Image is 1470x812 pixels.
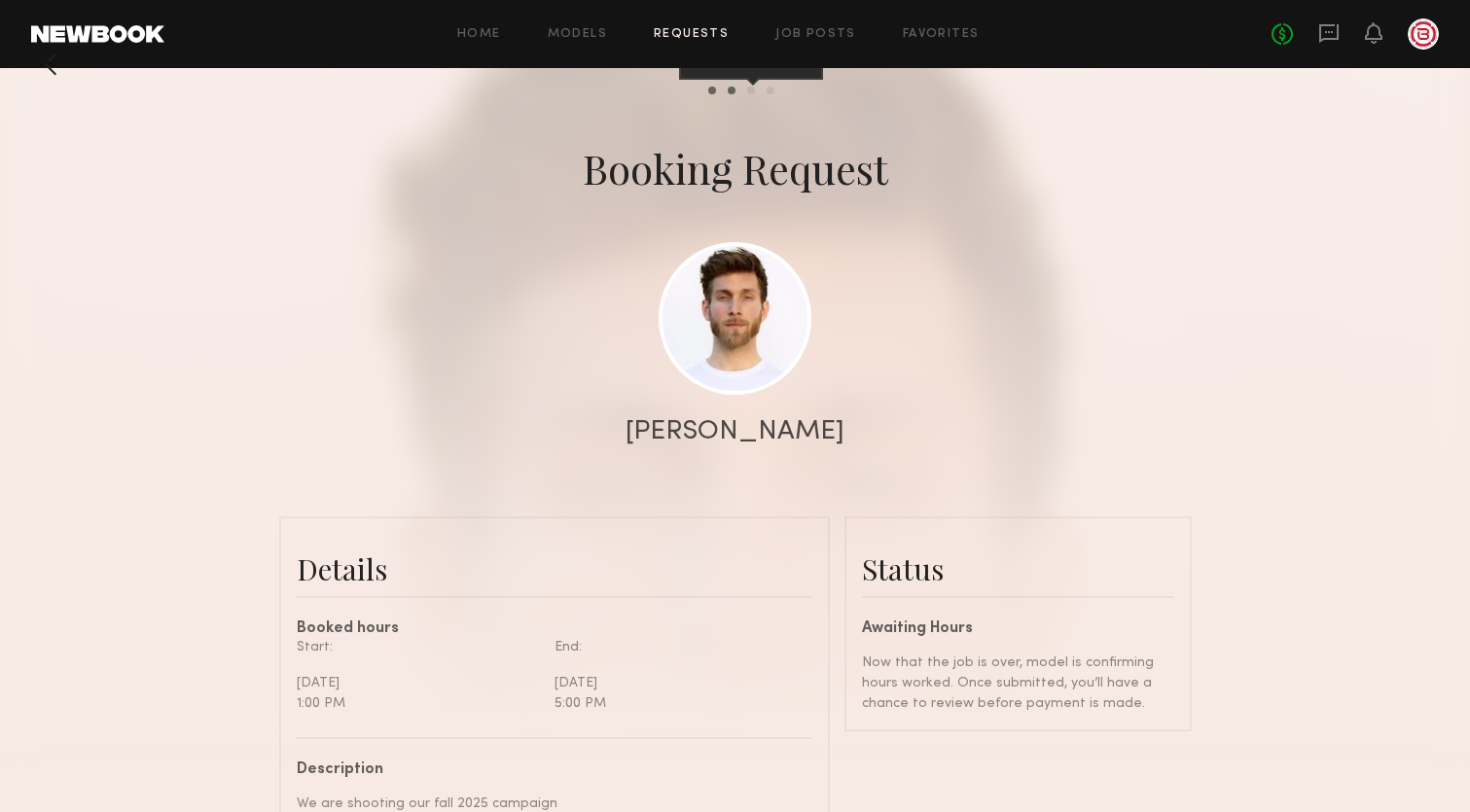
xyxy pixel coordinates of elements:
div: Details [297,549,812,588]
div: Review hours worked [679,48,823,80]
div: [DATE] [555,673,798,693]
div: Start: [297,637,540,657]
a: Job Posts [775,28,856,41]
div: 1:00 PM [297,693,540,714]
div: Booking Request [583,141,888,195]
a: Favorites [903,28,980,41]
div: Description [297,762,798,778]
div: 5:00 PM [555,693,798,714]
div: Awaiting Hours [862,621,1174,637]
div: Now that the job is over, model is confirming hours worked. Once submitted, you’ll have a chance ... [862,653,1174,714]
div: Status [862,549,1174,588]
div: Booked hours [297,621,812,637]
a: Models [548,28,607,41]
a: Requests [654,28,729,41]
div: [DATE] [297,673,540,693]
a: Home [457,28,501,41]
div: [PERSON_NAME] [626,418,844,445]
div: End: [555,637,798,657]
